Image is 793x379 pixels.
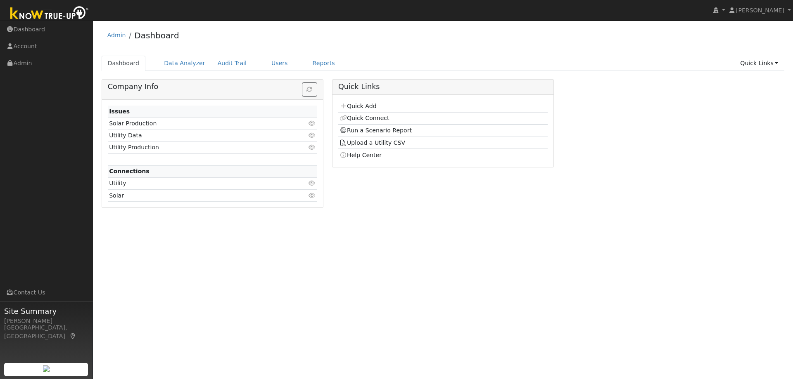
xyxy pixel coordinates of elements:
[102,56,146,71] a: Dashboard
[108,129,283,141] td: Utility Data
[108,118,283,129] td: Solar Production
[108,177,283,189] td: Utility
[107,32,126,38] a: Admin
[134,31,179,40] a: Dashboard
[309,193,316,198] i: Click to view
[265,56,294,71] a: Users
[6,5,93,23] img: Know True-Up
[736,7,784,14] span: [PERSON_NAME]
[4,317,88,325] div: [PERSON_NAME]
[211,56,253,71] a: Audit Trail
[4,306,88,317] span: Site Summary
[108,141,283,153] td: Utility Production
[309,120,316,126] i: Click to view
[340,115,389,121] a: Quick Connect
[340,152,382,158] a: Help Center
[338,82,548,91] h5: Quick Links
[340,139,405,146] a: Upload a Utility CSV
[309,144,316,150] i: Click to view
[43,365,50,372] img: retrieve
[109,108,130,115] strong: Issues
[109,168,150,174] strong: Connections
[340,127,412,134] a: Run a Scenario Report
[340,103,376,109] a: Quick Add
[734,56,784,71] a: Quick Links
[4,323,88,341] div: [GEOGRAPHIC_DATA], [GEOGRAPHIC_DATA]
[309,132,316,138] i: Click to view
[108,82,317,91] h5: Company Info
[158,56,211,71] a: Data Analyzer
[108,190,283,202] td: Solar
[306,56,341,71] a: Reports
[309,180,316,186] i: Click to view
[69,333,77,339] a: Map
